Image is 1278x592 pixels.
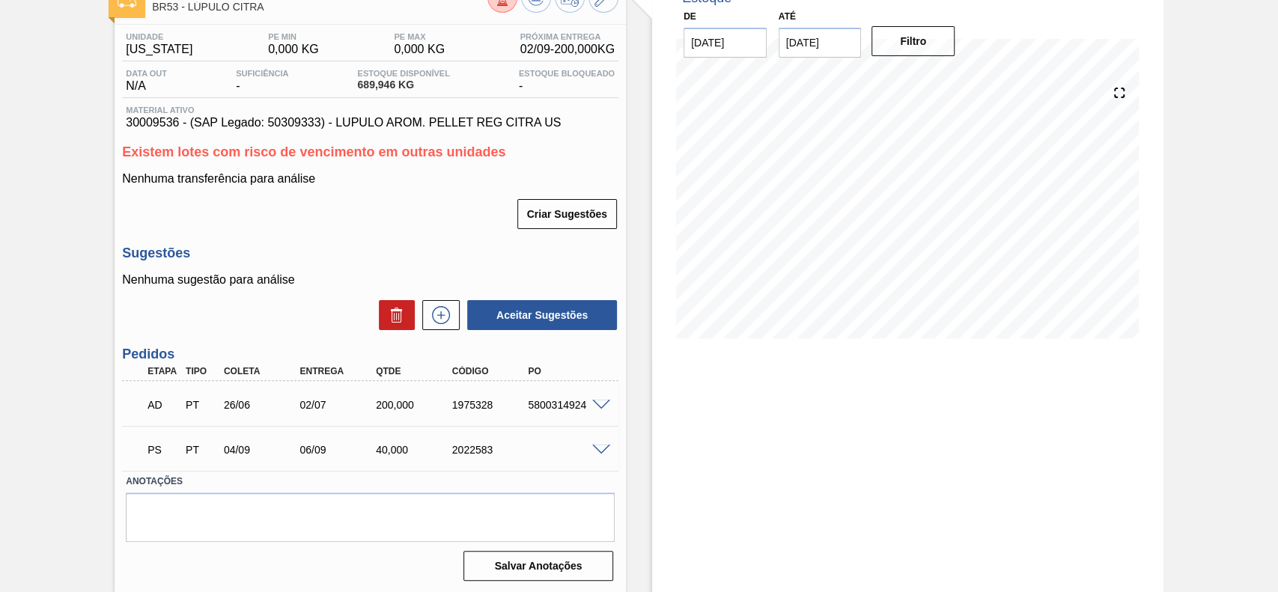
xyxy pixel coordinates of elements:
[220,444,305,456] div: 04/09/2025
[520,43,615,56] span: 02/09 - 200,000 KG
[460,299,618,332] div: Aceitar Sugestões
[296,399,380,411] div: 02/07/2025
[448,399,533,411] div: 1975328
[126,106,615,115] span: Material ativo
[467,300,617,330] button: Aceitar Sugestões
[779,11,796,22] label: Até
[122,144,505,159] span: Existem lotes com risco de vencimento em outras unidades
[126,69,167,78] span: Data out
[122,273,618,287] p: Nenhuma sugestão para análise
[520,32,615,41] span: Próxima Entrega
[296,444,380,456] div: 06/09/2025
[144,433,183,466] div: Aguardando PC SAP
[147,444,179,456] p: PS
[122,172,618,186] p: Nenhuma transferência para análise
[524,399,609,411] div: 5800314924
[220,399,305,411] div: 26/06/2025
[126,43,192,56] span: [US_STATE]
[415,300,460,330] div: Nova sugestão
[232,69,292,93] div: -
[182,366,221,376] div: Tipo
[236,69,288,78] span: Suficiência
[357,79,449,91] span: 689,946 KG
[517,199,617,229] button: Criar Sugestões
[448,444,533,456] div: 2022583
[371,300,415,330] div: Excluir Sugestões
[122,69,171,93] div: N/A
[779,28,862,58] input: dd/mm/yyyy
[463,551,613,581] button: Salvar Anotações
[220,366,305,376] div: Coleta
[122,347,618,362] h3: Pedidos
[144,366,183,376] div: Etapa
[126,116,615,129] span: 30009536 - (SAP Legado: 50309333) - LUPULO AROM. PELLET REG CITRA US
[357,69,449,78] span: Estoque Disponível
[684,11,696,22] label: De
[268,43,319,56] span: 0,000 KG
[152,1,487,13] span: BR53 - LÚPULO CITRA
[871,26,955,56] button: Filtro
[268,32,319,41] span: PE MIN
[519,69,615,78] span: Estoque Bloqueado
[684,28,767,58] input: dd/mm/yyyy
[524,366,609,376] div: PO
[182,444,221,456] div: Pedido de Transferência
[144,388,183,421] div: Aguardando Descarga
[372,399,457,411] div: 200,000
[519,198,618,231] div: Criar Sugestões
[126,471,615,492] label: Anotações
[147,399,179,411] p: AD
[448,366,533,376] div: Código
[122,245,618,261] h3: Sugestões
[372,444,457,456] div: 40,000
[394,32,445,41] span: PE MAX
[515,69,618,93] div: -
[394,43,445,56] span: 0,000 KG
[296,366,380,376] div: Entrega
[126,32,192,41] span: Unidade
[182,399,221,411] div: Pedido de Transferência
[372,366,457,376] div: Qtde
